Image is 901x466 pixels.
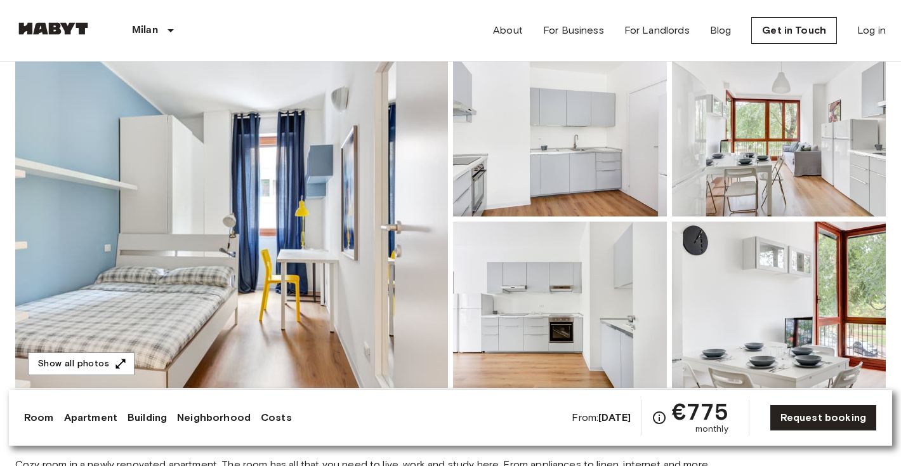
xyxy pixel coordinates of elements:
img: Picture of unit IT-14-035-002-09H [672,50,886,216]
a: Blog [710,23,732,38]
b: [DATE] [598,411,631,423]
img: Picture of unit IT-14-035-002-09H [672,222,886,388]
p: Milan [132,23,158,38]
img: Picture of unit IT-14-035-002-09H [453,50,667,216]
a: For Landlords [624,23,690,38]
a: Costs [261,410,292,425]
span: From: [572,411,631,425]
a: Building [128,410,167,425]
span: €775 [672,400,728,423]
img: Marketing picture of unit IT-14-035-002-09H [15,50,448,388]
a: About [493,23,523,38]
a: Room [24,410,54,425]
a: Request booking [770,404,877,431]
a: Log in [857,23,886,38]
img: Habyt [15,22,91,35]
svg: Check cost overview for full price breakdown. Please note that discounts apply to new joiners onl... [652,410,667,425]
a: Neighborhood [177,410,251,425]
button: Show all photos [28,352,135,376]
a: Get in Touch [751,17,837,44]
img: Picture of unit IT-14-035-002-09H [453,222,667,388]
a: Apartment [64,410,117,425]
span: monthly [695,423,728,436]
a: For Business [543,23,604,38]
